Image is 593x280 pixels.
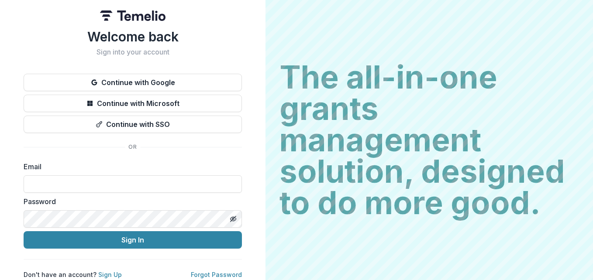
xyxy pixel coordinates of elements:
[226,212,240,226] button: Toggle password visibility
[24,74,242,91] button: Continue with Google
[24,29,242,44] h1: Welcome back
[191,271,242,278] a: Forgot Password
[24,95,242,112] button: Continue with Microsoft
[24,161,237,172] label: Email
[100,10,165,21] img: Temelio
[24,231,242,249] button: Sign In
[24,48,242,56] h2: Sign into your account
[24,270,122,279] p: Don't have an account?
[98,271,122,278] a: Sign Up
[24,116,242,133] button: Continue with SSO
[24,196,237,207] label: Password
